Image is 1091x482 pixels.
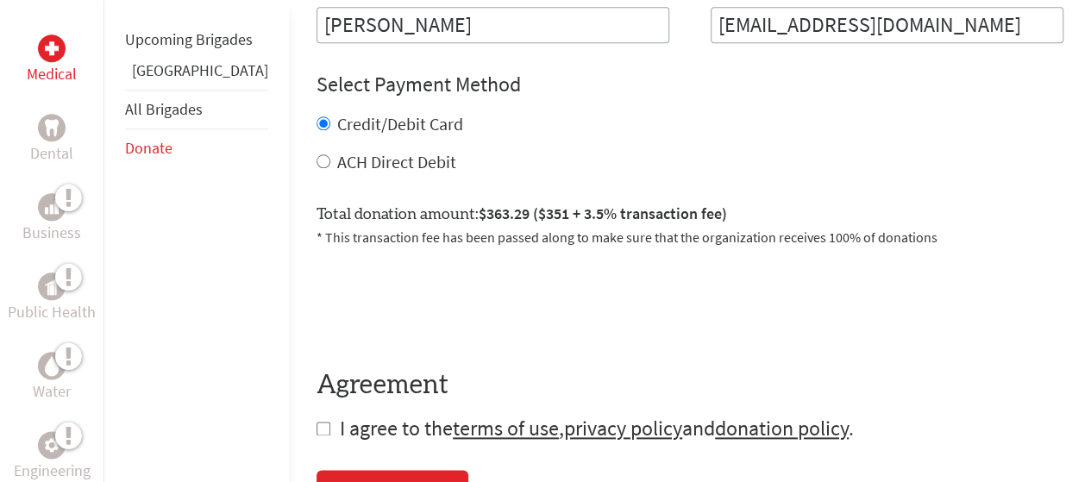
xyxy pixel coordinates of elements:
span: I agree to the , and . [340,415,854,441]
div: Medical [38,34,66,62]
a: BusinessBusiness [22,193,81,245]
p: Dental [30,141,73,166]
label: Total donation amount: [317,202,727,227]
img: Engineering [45,438,59,452]
input: Your Email [711,7,1063,43]
a: DentalDental [30,114,73,166]
p: Public Health [8,300,96,324]
div: Business [38,193,66,221]
a: Donate [125,138,172,158]
label: ACH Direct Debit [337,151,456,172]
div: Public Health [38,272,66,300]
label: Credit/Debit Card [337,113,463,135]
img: Dental [45,119,59,135]
div: Dental [38,114,66,141]
div: Water [38,352,66,379]
img: Water [45,355,59,375]
li: Panama [125,59,268,90]
li: Donate [125,129,268,167]
p: Water [33,379,71,404]
li: Upcoming Brigades [125,21,268,59]
h4: Select Payment Method [317,71,1063,98]
a: WaterWater [33,352,71,404]
img: Medical [45,41,59,55]
a: privacy policy [564,415,682,441]
li: All Brigades [125,90,268,129]
a: Public HealthPublic Health [8,272,96,324]
p: Medical [27,62,77,86]
img: Public Health [45,278,59,295]
span: $363.29 ($351 + 3.5% transaction fee) [479,203,727,223]
div: Engineering [38,431,66,459]
input: Enter Full Name [317,7,669,43]
a: Upcoming Brigades [125,29,253,49]
a: donation policy [715,415,849,441]
h4: Agreement [317,370,1063,401]
a: All Brigades [125,99,203,119]
p: Business [22,221,81,245]
a: [GEOGRAPHIC_DATA] [132,60,268,80]
img: Business [45,200,59,214]
a: terms of use [453,415,559,441]
p: * This transaction fee has been passed along to make sure that the organization receives 100% of ... [317,227,1063,247]
iframe: reCAPTCHA [317,268,579,335]
a: MedicalMedical [27,34,77,86]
